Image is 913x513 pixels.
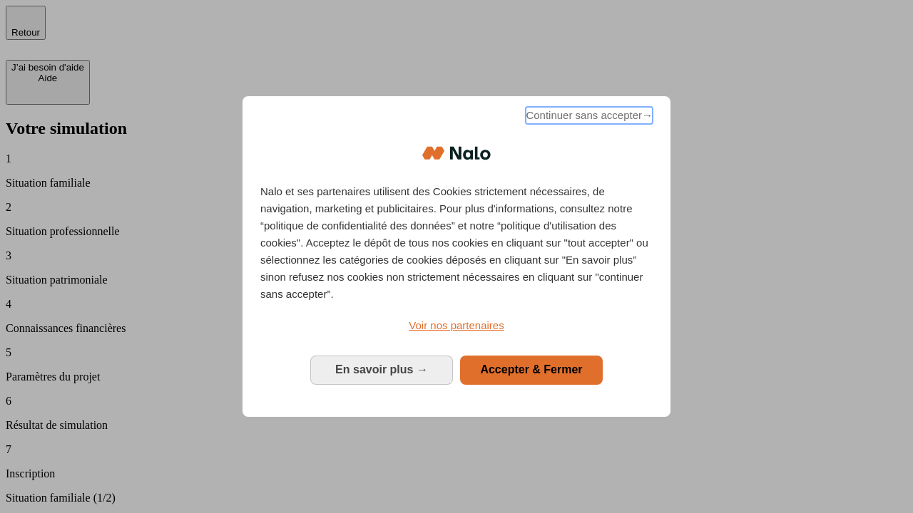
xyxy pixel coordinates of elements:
button: En savoir plus: Configurer vos consentements [310,356,453,384]
span: En savoir plus → [335,363,428,375]
button: Accepter & Fermer: Accepter notre traitement des données et fermer [460,356,603,384]
p: Nalo et ses partenaires utilisent des Cookies strictement nécessaires, de navigation, marketing e... [260,183,653,303]
span: Continuer sans accepter→ [526,107,653,124]
img: Logo [422,132,491,175]
a: Voir nos partenaires [260,317,653,334]
span: Accepter & Fermer [480,363,582,375]
div: Bienvenue chez Nalo Gestion du consentement [243,96,670,416]
span: Voir nos partenaires [409,319,504,331]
